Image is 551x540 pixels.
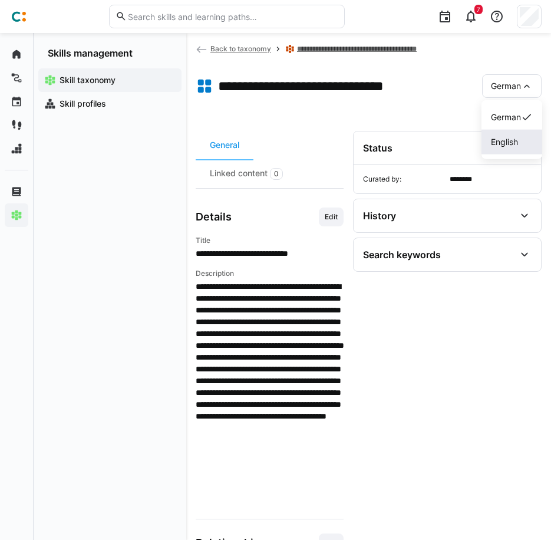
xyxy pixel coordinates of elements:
[324,212,339,222] span: Edit
[196,210,232,223] h3: Details
[363,210,396,222] div: History
[477,6,480,13] span: 7
[363,249,441,261] div: Search keywords
[363,174,445,184] span: Curated by:
[363,142,392,154] div: Status
[127,11,338,22] input: Search skills and learning paths…
[491,80,521,92] span: German
[491,111,521,123] span: German
[196,131,253,159] div: General
[196,44,271,53] a: Back to taxonomy
[196,236,344,245] h4: Title
[319,208,344,226] button: Edit
[196,159,297,188] div: Linked content
[196,269,344,278] h4: Description
[210,44,271,53] span: Back to taxonomy
[274,169,279,179] span: 0
[491,136,518,148] span: English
